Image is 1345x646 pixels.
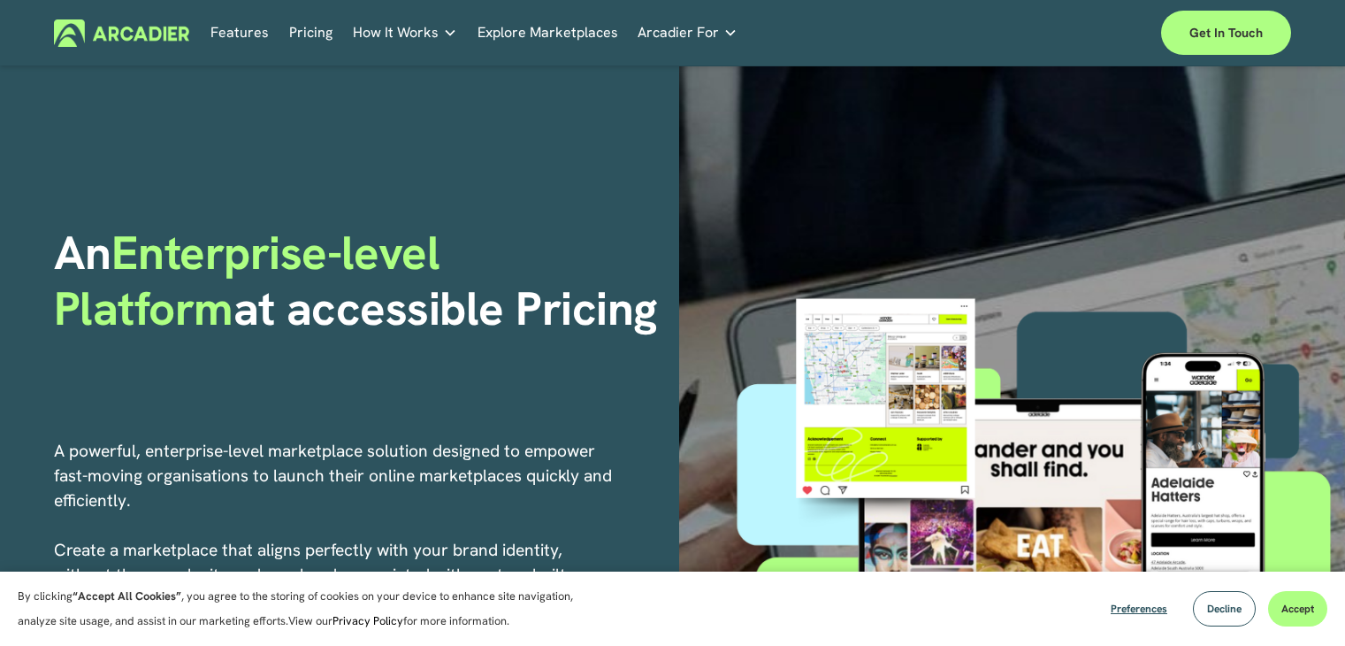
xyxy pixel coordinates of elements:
[73,588,181,604] strong: “Accept All Cookies”
[332,613,403,628] a: Privacy Policy
[1193,591,1256,627] button: Decline
[18,584,592,634] p: By clicking , you agree to the storing of cookies on your device to enhance site navigation, anal...
[54,222,452,338] span: Enterprise-level Platform
[353,20,439,45] span: How It Works
[478,19,618,47] a: Explore Marketplaces
[1097,591,1181,627] button: Preferences
[1281,602,1314,616] span: Accept
[1161,11,1291,55] a: Get in touch
[353,19,457,47] a: folder dropdown
[54,19,189,47] img: Arcadier
[1268,591,1327,627] button: Accept
[638,20,719,45] span: Arcadier For
[54,226,667,336] h1: An at accessible Pricing
[1111,602,1167,616] span: Preferences
[210,19,269,47] a: Features
[638,19,737,47] a: folder dropdown
[1207,602,1242,616] span: Decline
[289,19,332,47] a: Pricing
